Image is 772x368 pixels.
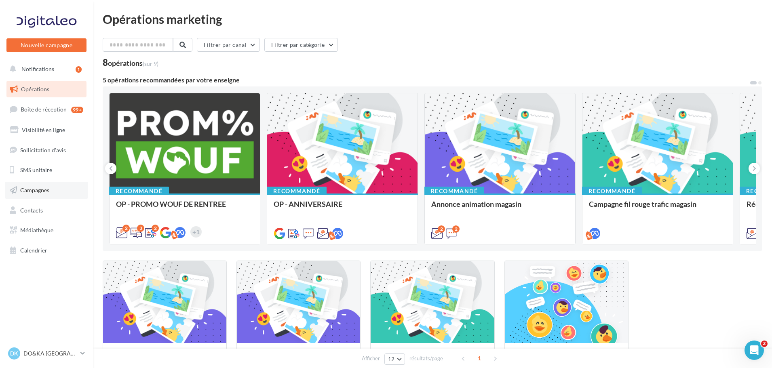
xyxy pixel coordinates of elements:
span: Boîte de réception [21,106,67,113]
div: 2 [122,225,130,232]
span: Calendrier [20,247,47,254]
span: (sur 9) [143,60,158,67]
div: Recommandé [109,187,169,196]
div: 5 opérations recommandées par votre enseigne [103,77,749,83]
button: Nouvelle campagne [6,38,86,52]
button: 12 [384,353,405,365]
a: Médiathèque [5,222,88,239]
a: Boîte de réception99+ [5,101,88,118]
button: Notifications 1 [5,61,85,78]
iframe: Intercom live chat [745,341,764,360]
span: 1 [473,352,486,365]
div: 2 [438,225,445,233]
a: Campagnes [5,182,88,199]
a: SMS unitaire [5,162,88,179]
a: Calendrier [5,242,88,259]
div: opérations [108,59,158,67]
span: SMS unitaire [20,166,52,173]
div: 3 [137,225,144,232]
p: DO&KA [GEOGRAPHIC_DATA] [23,349,77,357]
span: Sollicitation d'avis [20,146,66,153]
span: Médiathèque [20,227,53,233]
a: DK DO&KA [GEOGRAPHIC_DATA] [6,346,86,361]
div: 1 [76,66,82,73]
span: DK [10,349,18,357]
span: Afficher [362,355,380,362]
span: Opérations [21,86,49,93]
a: Opérations [5,81,88,98]
div: Recommandé [582,187,642,196]
span: Visibilité en ligne [22,126,65,133]
a: Contacts [5,202,88,219]
div: 2 [452,225,460,233]
div: Campagne fil rouge trafic magasin [589,200,726,216]
div: Recommandé [267,187,327,196]
div: Annonce animation magasin [431,200,569,216]
div: 99+ [71,107,83,113]
a: Sollicitation d'avis [5,142,88,159]
div: +1 [190,226,202,238]
div: OP - ANNIVERSAIRE [274,200,411,216]
span: résultats/page [409,355,443,362]
button: Filtrer par canal [197,38,260,52]
span: Contacts [20,207,43,214]
a: Visibilité en ligne [5,122,88,139]
span: 12 [388,356,395,362]
div: OP - PROMO WOUF DE RENTREE [116,200,253,216]
div: Recommandé [424,187,484,196]
span: Notifications [21,65,54,72]
div: 2 [152,225,159,232]
div: Opérations marketing [103,13,762,25]
div: 8 [103,58,158,67]
button: Filtrer par catégorie [264,38,338,52]
span: Campagnes [20,187,49,193]
span: 2 [761,341,768,347]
